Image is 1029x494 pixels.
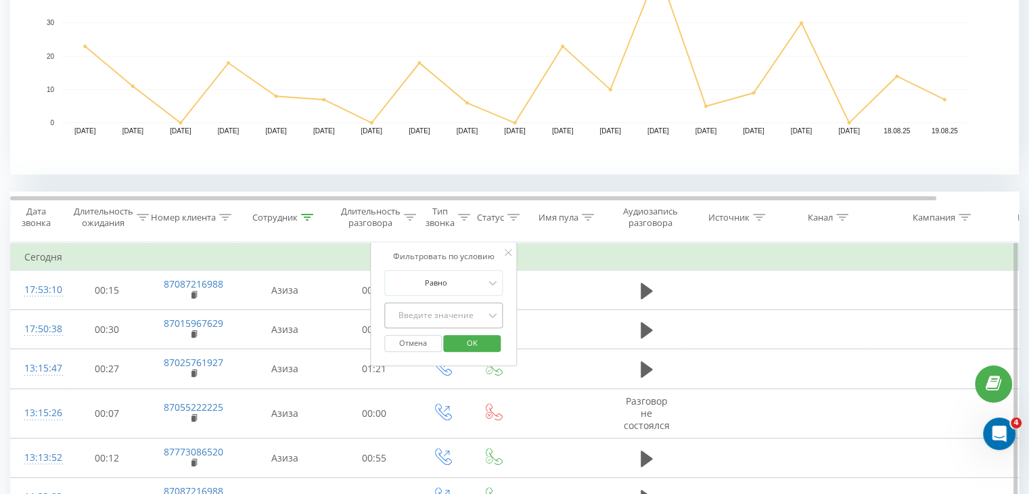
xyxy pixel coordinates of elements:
[332,349,417,388] td: 01:21
[708,212,750,223] div: Источник
[164,445,223,458] a: 87773086520
[74,127,96,135] text: [DATE]
[313,127,335,135] text: [DATE]
[237,271,332,310] td: Азиза
[409,127,430,135] text: [DATE]
[164,277,223,290] a: 87087216988
[74,206,133,229] div: Длительность ожидания
[332,439,417,478] td: 00:55
[384,335,442,352] button: Отмена
[47,20,55,27] text: 30
[47,53,55,60] text: 20
[24,400,51,426] div: 13:15:26
[237,439,332,478] td: Азиза
[983,418,1015,450] iframe: Intercom live chat
[477,212,504,223] div: Статус
[47,86,55,93] text: 10
[599,127,621,135] text: [DATE]
[618,206,683,229] div: Аудиозапись разговора
[453,332,491,353] span: OK
[50,119,54,127] text: 0
[218,127,239,135] text: [DATE]
[361,127,383,135] text: [DATE]
[332,271,417,310] td: 00:29
[65,388,150,439] td: 00:07
[388,310,484,321] div: Введите значение
[624,395,670,432] span: Разговор не состоялся
[552,127,574,135] text: [DATE]
[384,250,503,263] div: Фильтровать по условию
[444,335,501,352] button: OK
[164,356,223,369] a: 87025761927
[647,127,669,135] text: [DATE]
[332,310,417,349] td: 00:23
[743,127,764,135] text: [DATE]
[332,388,417,439] td: 00:00
[24,445,51,471] div: 13:13:52
[237,349,332,388] td: Азиза
[457,127,478,135] text: [DATE]
[65,349,150,388] td: 00:27
[11,206,61,229] div: Дата звонка
[426,206,455,229] div: Тип звонка
[252,212,298,223] div: Сотрудник
[65,271,150,310] td: 00:15
[1011,418,1022,428] span: 4
[838,127,860,135] text: [DATE]
[65,439,150,478] td: 00:12
[504,127,526,135] text: [DATE]
[791,127,813,135] text: [DATE]
[932,127,958,135] text: 19.08.25
[164,401,223,413] a: 87055222225
[237,388,332,439] td: Азиза
[884,127,910,135] text: 18.08.25
[65,310,150,349] td: 00:30
[24,355,51,382] div: 13:15:47
[24,316,51,342] div: 17:50:38
[164,317,223,330] a: 87015967629
[341,206,401,229] div: Длительность разговора
[151,212,216,223] div: Номер клиента
[539,212,578,223] div: Имя пула
[265,127,287,135] text: [DATE]
[913,212,955,223] div: Кампания
[170,127,191,135] text: [DATE]
[808,212,833,223] div: Канал
[695,127,717,135] text: [DATE]
[122,127,144,135] text: [DATE]
[237,310,332,349] td: Азиза
[24,277,51,303] div: 17:53:10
